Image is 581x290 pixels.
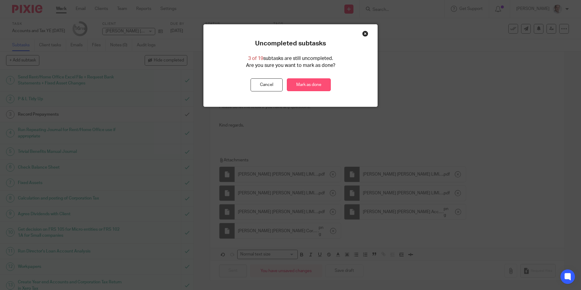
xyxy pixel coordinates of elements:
[248,55,333,62] p: subtasks are still uncompleted.
[255,40,326,48] p: Uncompleted subtasks
[246,62,335,69] p: Are you sure you want to mark as done?
[248,56,263,61] span: 3 of 19
[251,78,283,91] button: Cancel
[287,78,331,91] a: Mark as done
[362,31,368,37] div: Close this dialog window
